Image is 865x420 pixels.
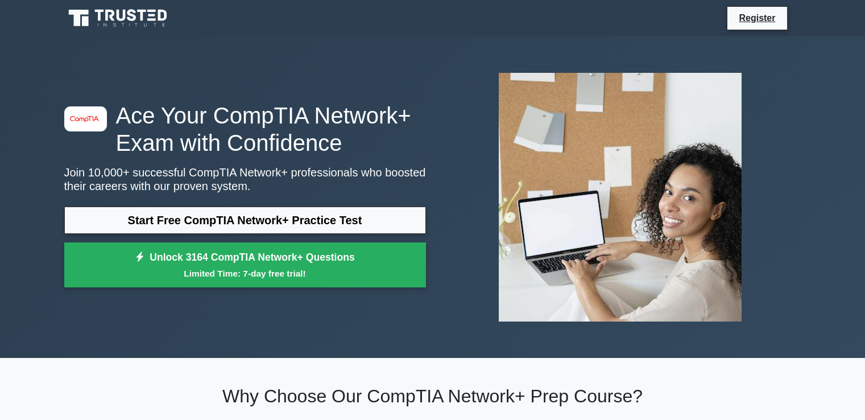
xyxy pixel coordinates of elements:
p: Join 10,000+ successful CompTIA Network+ professionals who boosted their careers with our proven ... [64,166,426,193]
small: Limited Time: 7-day free trial! [78,267,412,280]
a: Unlock 3164 CompTIA Network+ QuestionsLimited Time: 7-day free trial! [64,242,426,288]
a: Register [732,11,782,25]
a: Start Free CompTIA Network+ Practice Test [64,207,426,234]
h1: Ace Your CompTIA Network+ Exam with Confidence [64,102,426,157]
h2: Why Choose Our CompTIA Network+ Prep Course? [64,385,801,407]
